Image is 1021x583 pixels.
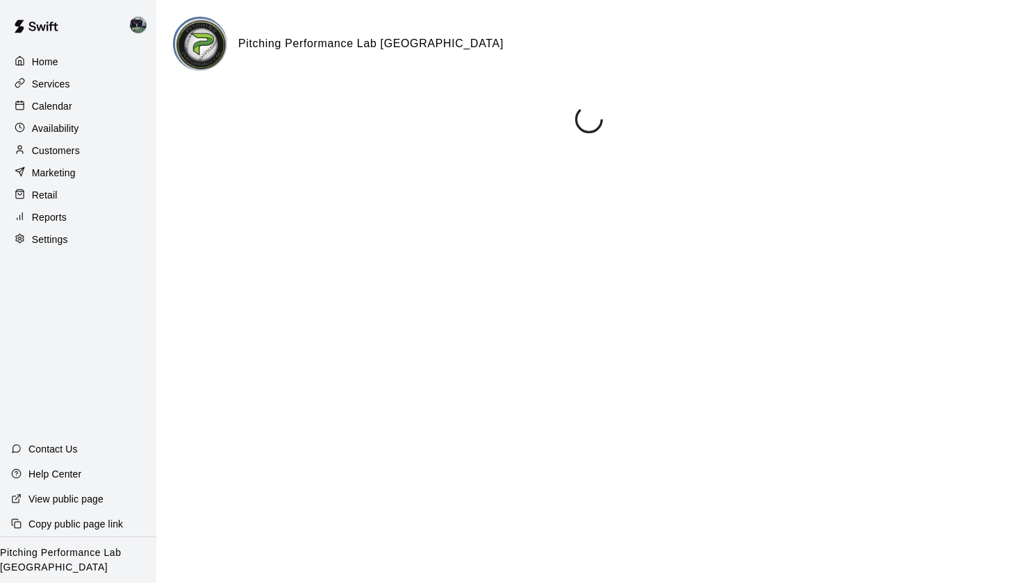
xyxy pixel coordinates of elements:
[175,19,227,71] img: Pitching Performance Lab Louisville logo
[11,207,145,228] a: Reports
[130,17,147,33] img: Kevin Greene
[32,77,70,91] p: Services
[11,185,145,205] a: Retail
[32,99,72,113] p: Calendar
[11,140,145,161] a: Customers
[32,55,58,69] p: Home
[11,118,145,139] a: Availability
[11,96,145,117] a: Calendar
[11,229,145,250] a: Settings
[32,210,67,224] p: Reports
[28,442,78,456] p: Contact Us
[32,121,79,135] p: Availability
[28,467,81,481] p: Help Center
[127,11,156,39] div: Kevin Greene
[32,188,58,202] p: Retail
[28,492,103,506] p: View public page
[32,233,68,246] p: Settings
[11,162,145,183] a: Marketing
[32,166,76,180] p: Marketing
[11,74,145,94] a: Services
[32,144,80,158] p: Customers
[28,517,123,531] p: Copy public page link
[11,51,145,72] a: Home
[238,35,504,53] h6: Pitching Performance Lab [GEOGRAPHIC_DATA]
